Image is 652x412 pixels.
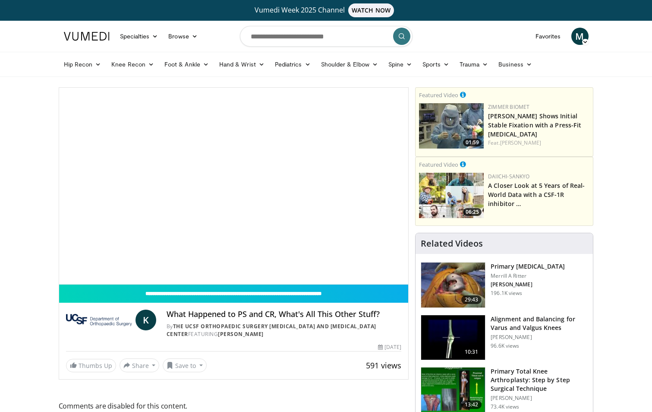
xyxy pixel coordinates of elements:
p: 73.4K views [491,403,519,410]
a: Specialties [115,28,164,45]
a: 01:59 [419,103,484,149]
input: Search topics, interventions [240,26,413,47]
span: 06:25 [463,208,482,216]
a: 29:43 Primary [MEDICAL_DATA] Merrill A Ritter [PERSON_NAME] 196.1K views [421,262,588,308]
a: M [571,28,589,45]
a: Favorites [530,28,566,45]
a: Knee Recon [106,56,159,73]
img: 38523_0000_3.png.150x105_q85_crop-smart_upscale.jpg [421,315,485,360]
a: Zimmer Biomet [488,103,529,111]
a: [PERSON_NAME] [218,330,264,338]
span: Comments are disabled for this content. [59,400,409,412]
p: 96.6K views [491,342,519,349]
p: Merrill A Ritter [491,273,565,279]
a: Vumedi Week 2025 ChannelWATCH NOW [65,3,587,17]
img: 297061_3.png.150x105_q85_crop-smart_upscale.jpg [421,263,485,307]
a: 06:25 [419,173,484,218]
a: Hip Recon [59,56,107,73]
h3: Primary Total Knee Arthroplasty: Step by Step Surgical Technique [491,367,588,393]
h4: Related Videos [421,238,483,249]
a: Trauma [454,56,494,73]
img: The UCSF Orthopaedic Surgery Arthritis and Joint Replacement Center [66,310,132,330]
a: 10:31 Alignment and Balancing for Varus and Valgus Knees [PERSON_NAME] 96.6K views [421,315,588,361]
a: Browse [163,28,203,45]
span: 01:59 [463,139,482,146]
small: Featured Video [419,161,458,168]
a: [PERSON_NAME] [500,139,541,146]
div: By FEATURING [167,323,401,338]
h3: Alignment and Balancing for Varus and Valgus Knees [491,315,588,332]
a: A Closer Look at 5 Years of Real-World Data with a CSF-1R inhibitor … [488,181,585,208]
div: [DATE] [378,343,401,351]
p: 196.1K views [491,290,522,297]
a: Thumbs Up [66,359,116,372]
img: VuMedi Logo [64,32,110,41]
span: WATCH NOW [348,3,394,17]
img: 93c22cae-14d1-47f0-9e4a-a244e824b022.png.150x105_q85_crop-smart_upscale.jpg [419,173,484,218]
p: [PERSON_NAME] [491,281,565,288]
div: Feat. [488,139,589,147]
a: Business [493,56,537,73]
h4: What Happened to PS and CR, What's All This Other Stuff? [167,310,401,319]
button: Share [120,358,160,372]
span: 29:43 [461,295,482,304]
a: Pediatrics [270,56,316,73]
video-js: Video Player [59,88,409,285]
a: K [135,310,156,330]
p: [PERSON_NAME] [491,395,588,402]
a: Sports [417,56,454,73]
img: 6bc46ad6-b634-4876-a934-24d4e08d5fac.150x105_q85_crop-smart_upscale.jpg [419,103,484,149]
span: 13:42 [461,400,482,409]
button: Save to [163,358,207,372]
a: Spine [383,56,417,73]
a: [PERSON_NAME] Shows Initial Stable Fixation with a Press-Fit [MEDICAL_DATA] [488,112,581,138]
small: Featured Video [419,91,458,99]
a: Daiichi-Sankyo [488,173,529,180]
span: 591 views [366,360,401,371]
span: 10:31 [461,348,482,356]
h3: Primary [MEDICAL_DATA] [491,262,565,271]
a: Shoulder & Elbow [316,56,383,73]
a: Hand & Wrist [214,56,270,73]
p: [PERSON_NAME] [491,334,588,341]
a: Foot & Ankle [159,56,214,73]
a: The UCSF Orthopaedic Surgery [MEDICAL_DATA] and [MEDICAL_DATA] Center [167,323,376,338]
